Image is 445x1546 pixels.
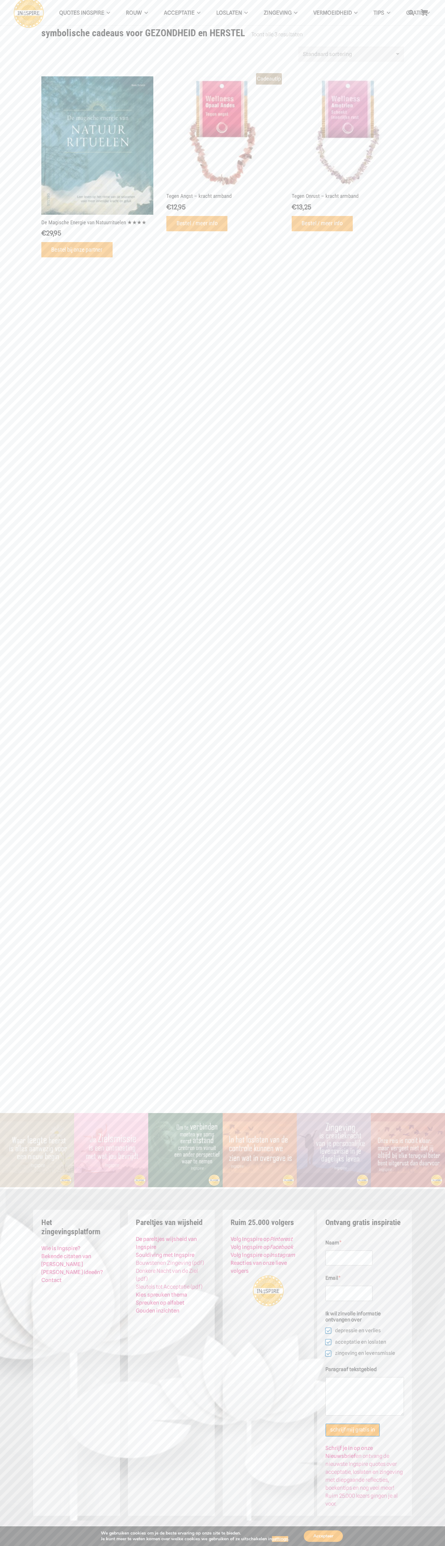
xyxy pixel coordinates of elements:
[252,1275,284,1306] img: Ingspire.nl - het zingevingsplatform!
[297,1113,371,1187] img: Zingeving is ceatiekracht van je persoonlijke levensvisie in je dagelijks leven - citaat van Inge...
[272,1536,288,1542] button: settings
[352,5,358,21] span: VERMOEIDHEID Menu
[256,5,305,21] a: ZingevingZingeving Menu
[41,1525,404,1533] p: © 2025 All rights Reserved – | | |
[41,219,154,226] h2: De Magische Energie van Natuurrituelen ★★★★
[270,1252,295,1258] em: Instagram
[231,1236,293,1242] strong: Volg Ingspire op
[126,10,142,16] span: ROUW
[41,1269,103,1275] a: [PERSON_NAME] ideeën?
[41,229,46,237] span: €
[270,1244,293,1250] em: Facebook
[325,1275,404,1281] label: Email
[41,229,61,237] bdi: 29,95
[59,10,104,16] span: QUOTES INGSPIRE
[231,1244,293,1250] a: Volg Ingspire opFacebook
[136,1299,184,1306] a: Spreuken op alfabet
[325,1366,404,1372] label: Paragraaf tekstgebied
[136,1284,202,1290] a: Sleutels tot Acceptatie (pdf)
[325,1445,373,1459] strong: Schrijf je in op onze Nieuwsbrief
[292,203,311,211] bdi: 13,25
[101,1536,289,1542] p: Je kunt meer te weten komen over welke cookies we gebruiken of ze uitschakelen in .
[142,5,148,21] span: ROUW Menu
[331,1339,386,1346] label: acceptatie en loslaten
[292,5,297,21] span: Zingeving Menu
[231,1252,295,1258] a: Volg Ingspire opInstagram
[292,203,296,211] span: €
[298,47,404,62] select: Winkelbestelling
[208,5,256,21] a: LoslatenLoslaten Menu
[101,1530,289,1536] p: We gebruiken cookies om je de beste ervaring op onze site te bieden.
[325,1424,380,1437] button: schrijf mij gratis in
[264,10,292,16] span: Zingeving
[331,1350,395,1357] label: zingeving en levensmissie
[41,1277,62,1283] a: Contact
[297,1114,371,1120] a: Zingeving is creatiekracht van je persoonlijke levensvisie in je dagelijks leven – citaat van Ing...
[51,5,118,21] a: QUOTES INGSPIREQUOTES INGSPIRE Menu
[325,1240,404,1246] label: Naam
[292,76,404,189] img: Spiritueel cadeau met symbolisch betekenis voor innerlijke rust
[292,216,353,231] a: Bestel / meer info
[331,1327,381,1334] label: depressie en verlies
[292,193,404,199] h2: Tegen Onrust – kracht armband
[41,1253,91,1267] a: Bekende citaten van [PERSON_NAME]
[313,10,352,16] span: VERMOEIDHEID
[223,1114,297,1120] a: In het loslaten van de controle kunnen we zien wat in overgave is – citaat van Ingspire
[216,10,242,16] span: Loslaten
[41,1245,80,1251] a: Wie is Ingspire?
[231,1252,295,1258] strong: Volg Ingspire op
[136,1307,179,1314] a: Gouden inzichten
[365,5,398,21] a: TIPSTIPS Menu
[371,1113,445,1187] img: Zinvolle Ingspire Quote over terugval met levenswijsheid voor meer vertrouwen en moed die helpt b...
[384,5,390,21] span: TIPS Menu
[292,76,404,212] a: Tegen Onrust – kracht armband €13,25
[136,1292,187,1298] a: Kies spreuken thema
[41,242,113,257] a: Bestel bij onze partner
[148,1113,222,1187] img: Quote over Verbinding - Om te verbinden moeten we afstand creëren om vanuit een ander perspectief...
[371,1114,445,1120] a: Wat je bij Terugval niet mag vergeten
[104,5,110,21] span: QUOTES INGSPIRE Menu
[136,1218,203,1227] strong: Pareltjes van wijsheid
[195,5,200,21] span: Acceptatie Menu
[398,5,438,21] a: GRATISGRATIS Menu
[166,203,171,211] span: €
[305,5,365,21] a: VERMOEIDHEIDVERMOEIDHEID Menu
[231,1260,287,1274] a: Reacties van onze lieve volgers
[166,76,279,189] img: Krachtsteen armband angst verminderen - Bestel dit emotioneel cadeau tegen Angst voor in moeilijk...
[136,1268,198,1282] a: Donkere Nacht van de Ziel (pdf)
[304,1530,343,1542] button: Accepteer
[325,1218,400,1227] strong: Ontvang gratis inspiratie
[166,193,279,199] h2: Tegen Angst – kracht armband
[136,1260,204,1266] a: Bouwstenen Zingeving (pdf)
[325,1311,404,1323] legend: Ik wil zinvolle informatie ontvangen over
[405,5,418,21] a: Zoeken
[41,76,154,238] a: De Magische Energie van Natuurrituelen ★★★★ €29,95
[41,76,154,215] img: De magische energie van Natuurrituelen - cadeau boekentip voor innerlijke rust, balans en verbond...
[166,216,227,231] a: Bestel / meer info
[223,1113,297,1187] img: Spreuk over controle loslaten om te accepteren wat is - citaat van Ingspire
[166,203,185,211] bdi: 12,95
[373,10,384,16] span: TIPS
[166,76,279,212] a: CadeautipTegen Angst – kracht armband €12,95
[118,5,156,21] a: ROUWROUW Menu
[231,1236,293,1242] a: Volg Ingspire opPinterest
[325,1445,403,1507] a: Schrijf je in op onze Nieuwsbriefen ontvang de nieuwste Ingspire quotes over acceptatie, loslaten...
[251,31,303,38] p: Toont alle 3 resultaten
[156,5,208,21] a: AcceptatieAcceptatie Menu
[164,10,195,16] span: Acceptatie
[231,1218,294,1227] strong: Ruim 25.000 volgers
[41,25,245,41] h1: symbolische cadeaus voor GEZONDHEID en HERSTEL
[41,1218,101,1236] strong: Het zingevingsplatform
[148,1114,222,1120] a: Om te verbinden moeten we soms eerst afstand creëren – Citaat van Ingspire
[270,1236,293,1242] em: Pinterest
[136,1252,194,1258] a: Souldiving met Ingspire
[242,5,248,21] span: Loslaten Menu
[136,1236,197,1250] a: De pareltjes wijsheid van Ingspire
[424,5,430,21] span: GRATIS Menu
[74,1114,148,1120] a: Je zielsmissie is een ontmoeting met wat jou bevrijdt ©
